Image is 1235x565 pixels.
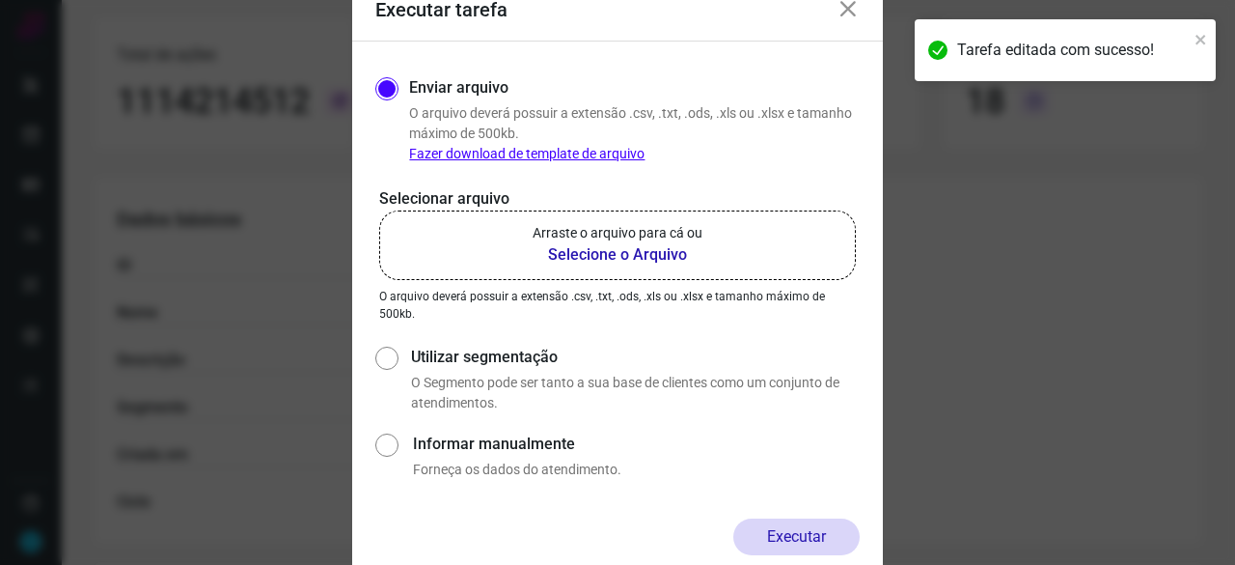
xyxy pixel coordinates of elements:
p: Selecionar arquivo [379,187,856,211]
button: close [1194,27,1208,50]
b: Selecione o Arquivo [533,243,702,267]
p: Arraste o arquivo para cá ou [533,223,702,243]
a: Fazer download de template de arquivo [409,146,645,161]
p: O Segmento pode ser tanto a sua base de clientes como um conjunto de atendimentos. [411,373,860,413]
button: Executar [733,519,860,555]
p: O arquivo deverá possuir a extensão .csv, .txt, .ods, .xls ou .xlsx e tamanho máximo de 500kb. [409,103,860,164]
div: Tarefa editada com sucesso! [957,39,1189,62]
p: Forneça os dados do atendimento. [413,460,860,480]
label: Utilizar segmentação [411,346,860,369]
label: Enviar arquivo [409,76,508,99]
p: O arquivo deverá possuir a extensão .csv, .txt, .ods, .xls ou .xlsx e tamanho máximo de 500kb. [379,288,856,323]
label: Informar manualmente [413,433,860,456]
